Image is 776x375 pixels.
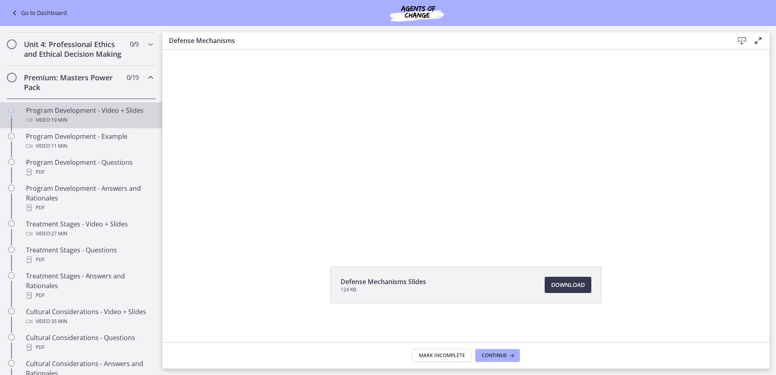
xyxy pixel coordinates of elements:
[341,287,426,293] span: 124 KB
[26,255,153,265] div: PDF
[127,73,138,82] span: 0 / 19
[24,73,123,92] h2: Premium: Masters Power Pack
[368,3,466,23] img: Agents of Change
[412,349,472,362] button: Mark Incomplete
[26,106,153,125] div: Program Development - Video + Slides
[551,280,585,290] span: Download
[130,39,138,49] span: 0 / 9
[50,115,67,125] span: · 19 min
[26,203,153,213] div: PDF
[50,317,67,326] span: · 35 min
[341,277,426,287] span: Defense Mechanisms Slides
[24,39,123,59] h2: Unit 4: Professional Ethics and Ethical Decision Making
[26,307,153,326] div: Cultural Considerations - Video + Slides
[475,349,520,362] button: Continue
[50,141,67,151] span: · 11 min
[26,245,153,265] div: Treatment Stages - Questions
[26,291,153,300] div: PDF
[50,229,67,239] span: · 27 min
[26,141,153,151] div: Video
[419,352,465,359] span: Mark Incomplete
[26,229,153,239] div: Video
[26,183,153,213] div: Program Development - Answers and Rationales
[169,36,721,45] h3: Defense Mechanisms
[26,333,153,352] div: Cultural Considerations - Questions
[10,8,67,18] a: Go to Dashboard
[26,219,153,239] div: Treatment Stages - Video + Slides
[26,271,153,300] div: Treatment Stages - Answers and Rationales
[26,115,153,125] div: Video
[162,16,770,248] iframe: Video Lesson
[26,157,153,177] div: Program Development - Questions
[26,343,153,352] div: PDF
[26,131,153,151] div: Program Development - Example
[26,317,153,326] div: Video
[482,352,507,359] span: Continue
[26,167,153,177] div: PDF
[545,277,591,293] a: Download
